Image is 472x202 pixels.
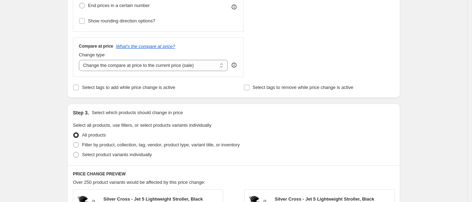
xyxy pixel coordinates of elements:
span: Select tags to add while price change is active [82,85,175,90]
div: help [231,62,238,69]
h6: PRICE CHANGE PREVIEW [73,171,395,177]
span: Silver Cross - Jet 5 Lightweight Stroller, Black [103,196,203,202]
h2: Step 3. [73,109,89,116]
span: Select tags to remove while price change is active [253,85,354,90]
span: Select all products, use filters, or select products variants individually [73,123,211,128]
span: End prices in a certain number [88,3,150,8]
span: Select product variants individually [82,152,152,157]
span: Show rounding direction options? [88,18,155,23]
span: Filter by product, collection, tag, vendor, product type, variant title, or inventory [82,142,240,147]
h3: Compare at price [79,43,113,49]
span: Change type [79,52,105,57]
span: All products [82,132,106,138]
span: Silver Cross - Jet 5 Lightweight Stroller, Black [275,196,374,202]
span: Over 250 product variants would be affected by this price change: [73,180,205,185]
button: What's the compare at price? [116,44,175,49]
p: Select which products should change in price [92,109,183,116]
